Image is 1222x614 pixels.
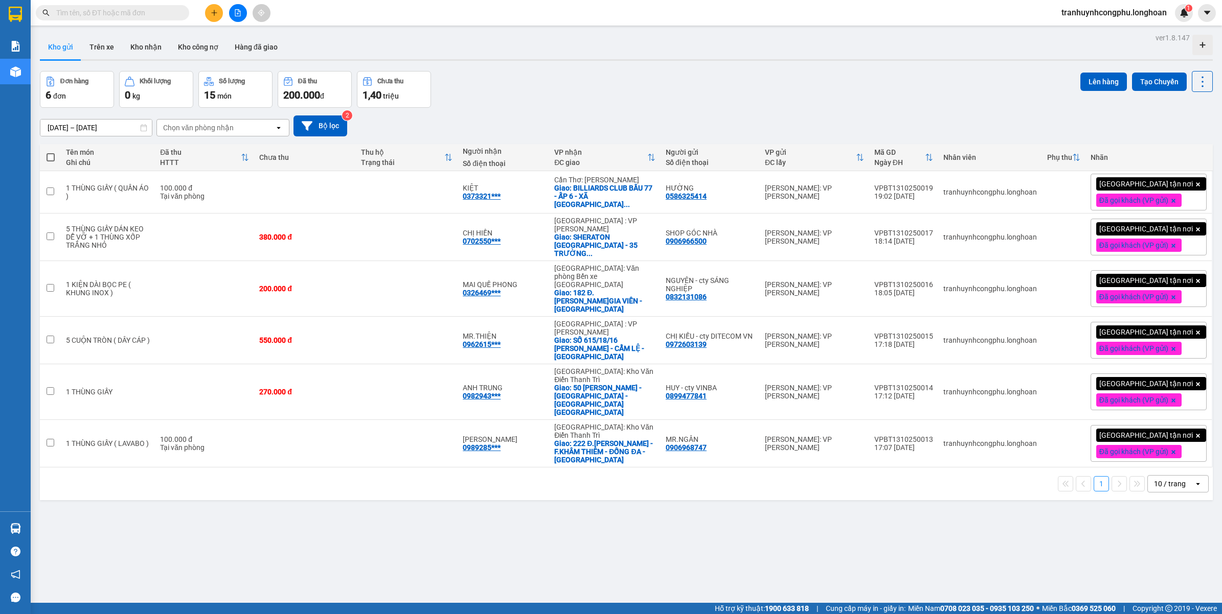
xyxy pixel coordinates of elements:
div: Giao: 222 Đ.LÊ DUẨN - F.KHÂM THIÊM - ĐỐNG ĐA - HÀ NỘI [554,439,655,464]
div: Đã thu [298,78,317,85]
button: Hàng đã giao [227,35,286,59]
div: tranhuynhcongphu.longhoan [943,388,1037,396]
div: VPBT1310250015 [874,332,933,340]
span: question-circle [11,547,20,556]
img: warehouse-icon [10,66,21,77]
div: QUỲNH ANH [463,435,544,443]
div: Đơn hàng [60,78,88,85]
span: notification [11,570,20,579]
div: VPBT1310250017 [874,229,933,237]
div: Thu hộ [361,148,444,156]
div: 0899477841 [666,392,707,400]
span: 200.000 [283,89,320,101]
span: 1 [1187,5,1190,12]
div: [PERSON_NAME]: VP [PERSON_NAME] [765,332,864,348]
div: Chưa thu [259,153,351,161]
input: Select a date range. [40,120,152,136]
div: 17:18 [DATE] [874,340,933,348]
div: Người gửi [666,148,755,156]
span: copyright [1165,605,1172,612]
span: [GEOGRAPHIC_DATA] tận nơi [1099,224,1193,233]
div: Tại văn phòng [160,443,249,452]
div: VPBT1310250016 [874,280,933,289]
span: search [42,9,50,16]
div: Chọn văn phòng nhận [163,123,234,133]
div: KIỆT [463,184,544,192]
div: HTTT [160,158,241,167]
div: Giao: SHERATON GRAND DA NANG RESORT - 35 TRƯỜNG SA - F.HÒA HẢI - NGŨ HÀNH SƠN - ĐÀ NẴNG [554,233,655,257]
div: Số lượng [219,78,245,85]
div: Tên món [66,148,150,156]
div: [PERSON_NAME]: VP [PERSON_NAME] [765,280,864,297]
div: HƯỜNG [666,184,755,192]
div: ĐC giao [554,158,647,167]
div: tranhuynhcongphu.longhoan [943,188,1037,196]
div: [GEOGRAPHIC_DATA]: Kho Văn Điển Thanh Trì [554,367,655,384]
div: [PERSON_NAME]: VP [PERSON_NAME] [765,435,864,452]
div: Giao: SỐ 615/18/16 TÔN ĐẢN - CẨM LỆ - ĐÀ NẴNG [554,336,655,361]
input: Tìm tên, số ĐT hoặc mã đơn [56,7,177,18]
span: [GEOGRAPHIC_DATA] tận nơi [1099,431,1193,440]
div: 0906966500 [666,237,707,245]
div: 0586325414 [666,192,707,200]
div: tranhuynhcongphu.longhoan [943,233,1037,241]
div: 17:07 [DATE] [874,443,933,452]
span: | [817,603,818,614]
div: [GEOGRAPHIC_DATA] : VP [PERSON_NAME] [554,217,655,233]
span: ... [586,249,593,257]
sup: 1 [1185,5,1192,12]
span: ⚪️ [1036,606,1039,610]
span: đơn [53,92,66,100]
span: tranhuynhcongphu.longhoan [1053,6,1175,19]
div: Giao: BILLIARDS CLUB BẦU 77 - ẤP 6 - XÃ AN THỚI - PHÚ QUỐC - KIÊN GIANG [554,184,655,208]
span: [GEOGRAPHIC_DATA] tận nơi [1099,179,1193,188]
div: ĐC lấy [765,158,856,167]
span: 1,40 [363,89,381,101]
div: 100.000 đ [160,435,249,443]
div: ANH TRUNG [463,384,544,392]
div: MAI QUẾ PHONG [463,280,544,289]
div: 550.000 đ [259,336,351,344]
th: Toggle SortBy [155,144,254,171]
div: VPBT1310250014 [874,384,933,392]
th: Toggle SortBy [760,144,869,171]
div: tranhuynhcongphu.longhoan [943,336,1037,344]
div: [PERSON_NAME]: VP [PERSON_NAME] [765,384,864,400]
span: món [217,92,232,100]
button: aim [253,4,270,22]
strong: 1900 633 818 [765,604,809,612]
button: 1 [1094,476,1109,491]
span: Hỗ trợ kỹ thuật: [715,603,809,614]
div: NGUYÊN - cty SÁNG NGHIỆP [666,276,755,293]
div: 5 THÙNG GIẤY DÁN KEO DỄ VỠ + 1 THÙNG XỐP TRẮNG NHỎ [66,225,150,249]
span: Đã gọi khách (VP gửi) [1099,241,1168,250]
div: tranhuynhcongphu.longhoan [943,439,1037,447]
span: Đã gọi khách (VP gửi) [1099,196,1168,205]
span: plus [211,9,218,16]
div: 270.000 đ [259,388,351,396]
span: Miền Nam [908,603,1034,614]
span: Miền Bắc [1042,603,1116,614]
button: Khối lượng0kg [119,71,193,108]
span: message [11,593,20,602]
div: 5 CUỘN TRÒN ( DÂY CÁP ) [66,336,150,344]
div: 1 THÙNG GIẤY ( LAVABO ) [66,439,150,447]
th: Toggle SortBy [1042,144,1085,171]
div: 18:05 [DATE] [874,289,933,297]
div: [PERSON_NAME]: VP [PERSON_NAME] [765,229,864,245]
div: CHỊ KIỀU - cty DITECOM VN [666,332,755,340]
button: Đơn hàng6đơn [40,71,114,108]
button: plus [205,4,223,22]
div: VP nhận [554,148,647,156]
div: VP gửi [765,148,856,156]
button: Chưa thu1,40 triệu [357,71,431,108]
div: VPBT1310250019 [874,184,933,192]
div: Trạng thái [361,158,444,167]
div: 1 THÙNG GIẤY [66,388,150,396]
div: VPBT1310250013 [874,435,933,443]
div: [GEOGRAPHIC_DATA] : VP [PERSON_NAME] [554,320,655,336]
div: 380.000 đ [259,233,351,241]
button: caret-down [1198,4,1216,22]
button: file-add [229,4,247,22]
div: Nhãn [1091,153,1207,161]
